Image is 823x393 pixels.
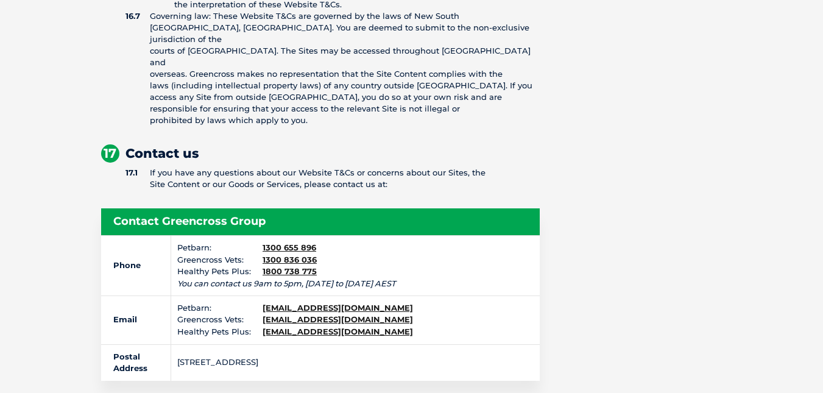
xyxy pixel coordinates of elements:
a: [EMAIL_ADDRESS][DOMAIN_NAME] [263,327,413,336]
th: Contact Greencross Group [101,208,540,236]
div: Petbarn: [177,242,263,254]
td: [STREET_ADDRESS] [171,344,540,381]
div: Petbarn: [177,302,263,314]
a: 1800 738 775 [263,266,317,276]
a: 1300 836 036 [263,255,317,264]
td: Phone [101,236,171,296]
td: Postal Address [101,344,171,381]
a: [EMAIL_ADDRESS][DOMAIN_NAME] [263,314,413,324]
strong: Contact us [101,144,199,161]
a: 1300 655 896 [263,243,316,252]
li: Governing law: These Website T&Cs are governed by the laws of New South [GEOGRAPHIC_DATA], [GEOGR... [125,10,540,126]
div: Greencross Vets: [177,254,263,266]
li: If you have any questions about our Website T&Cs or concerns about our Sites, the Site Content or... [125,167,540,190]
a: [EMAIL_ADDRESS][DOMAIN_NAME] [263,303,413,313]
div: Healthy Pets Plus: [177,326,263,338]
div: Greencross Vets: [177,314,263,326]
i: You can contact us 9am to 5pm, [DATE] to [DATE] AEST [177,278,396,288]
td: Email [101,296,171,344]
div: Healthy Pets Plus: [177,266,263,278]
